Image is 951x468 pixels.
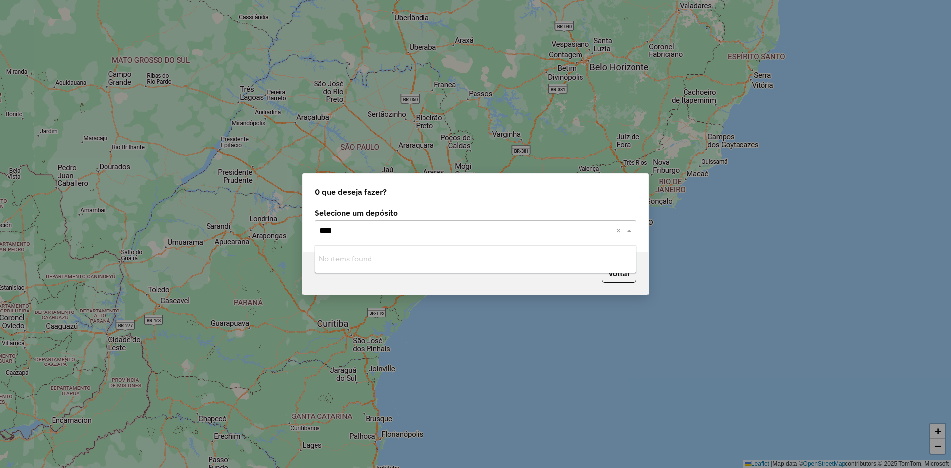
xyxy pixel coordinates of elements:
button: Voltar [602,264,636,283]
span: O que deseja fazer? [315,186,387,198]
span: Clear all [616,224,624,236]
label: Selecione um depósito [315,207,636,219]
div: No items found [315,251,636,267]
ng-dropdown-panel: Options list [315,245,636,273]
